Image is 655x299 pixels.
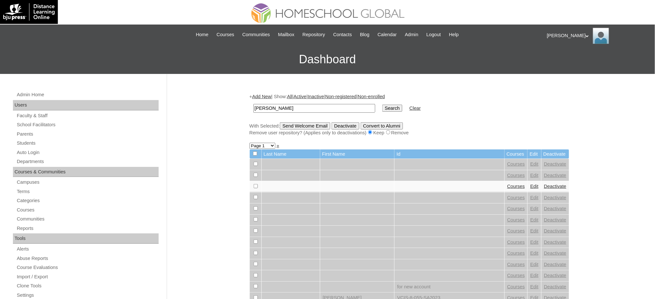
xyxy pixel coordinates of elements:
a: School Facilitators [16,121,159,129]
span: Mailbox [278,31,295,38]
td: Last Name [262,149,320,159]
a: All [287,94,292,99]
a: Deactivate [544,273,566,278]
a: Courses [507,173,525,178]
a: Courses [507,195,525,200]
a: Deactivate [544,262,566,267]
span: Communities [242,31,270,38]
a: Non-registered [325,94,357,99]
a: Non-enrolled [358,94,385,99]
a: Terms [16,188,159,196]
a: Deactivate [544,206,566,211]
input: Send Welcome Email [280,122,330,129]
a: Communities [239,31,273,38]
a: Contacts [330,31,355,38]
a: Courses [507,206,525,211]
a: Departments [16,158,159,166]
a: Repository [299,31,328,38]
div: Courses & Communities [13,167,159,177]
a: Auto Login [16,149,159,157]
a: Edit [530,273,538,278]
a: Admin Home [16,91,159,99]
a: Clone Tools [16,282,159,290]
a: Deactivate [544,228,566,233]
a: Courses [507,273,525,278]
span: Courses [217,31,234,38]
input: Convert to Alumni [361,122,403,129]
a: Edit [530,206,538,211]
a: Home [193,31,212,38]
td: Courses [505,149,528,159]
span: Calendar [378,31,397,38]
span: Contacts [333,31,352,38]
span: Logout [427,31,441,38]
td: Deactivate [542,149,569,159]
a: Admin [402,31,422,38]
a: Deactivate [544,173,566,178]
h3: Dashboard [3,45,652,74]
a: Help [446,31,462,38]
a: Faculty & Staff [16,112,159,120]
a: Courses [507,284,525,289]
a: Deactivate [544,240,566,245]
a: Import / Export [16,273,159,281]
a: Courses [507,262,525,267]
a: Courses [507,228,525,233]
span: Help [449,31,459,38]
a: Edit [530,184,538,189]
a: Active [294,94,307,99]
a: Edit [530,262,538,267]
div: + | Show: | | | | [249,93,569,136]
td: First Name [320,149,395,159]
a: Inactive [308,94,324,99]
a: Blog [357,31,373,38]
a: Courses [213,31,238,38]
a: Calendar [375,31,400,38]
img: logo-white.png [3,3,55,21]
a: Edit [530,217,538,222]
a: Campuses [16,178,159,186]
a: Edit [530,161,538,167]
a: Communities [16,215,159,223]
a: Deactivate [544,251,566,256]
a: Logout [423,31,444,38]
a: Categories [16,197,159,205]
a: Reports [16,224,159,232]
a: Edit [530,195,538,200]
a: Alerts [16,245,159,253]
input: Search [253,104,375,113]
div: With Selected: [249,122,569,136]
td: Edit [528,149,541,159]
span: Blog [360,31,369,38]
span: Repository [302,31,325,38]
a: Parents [16,130,159,138]
td: for new account [395,282,504,293]
span: Home [196,31,208,38]
div: Tools [13,233,159,244]
a: Deactivate [544,184,566,189]
a: Edit [530,251,538,256]
div: Remove user repository? (Applies only to deactivations) Keep Remove [249,129,569,136]
span: Admin [405,31,418,38]
div: Users [13,100,159,110]
a: Courses [507,240,525,245]
a: Edit [530,228,538,233]
a: Deactivate [544,217,566,222]
input: Deactivate [332,122,359,129]
a: Mailbox [275,31,298,38]
a: Deactivate [544,195,566,200]
a: Courses [507,184,525,189]
a: Clear [409,106,421,111]
img: Ariane Ebuen [593,28,609,44]
a: Courses [507,217,525,222]
a: Edit [530,240,538,245]
a: Courses [507,251,525,256]
a: Deactivate [544,284,566,289]
a: Deactivate [544,161,566,167]
a: » [277,143,279,148]
a: Add New [252,94,271,99]
a: Courses [16,206,159,214]
div: [PERSON_NAME] [547,28,649,44]
a: Abuse Reports [16,254,159,263]
a: Course Evaluations [16,263,159,272]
